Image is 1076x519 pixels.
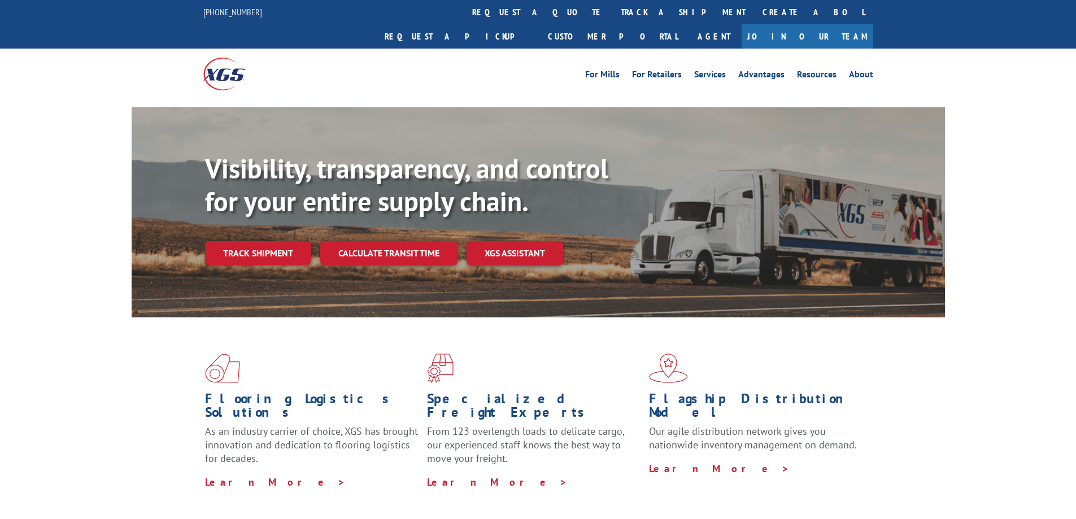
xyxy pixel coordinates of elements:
a: Customer Portal [539,24,686,49]
a: Join Our Team [742,24,873,49]
img: xgs-icon-total-supply-chain-intelligence-red [205,354,240,383]
span: Our agile distribution network gives you nationwide inventory management on demand. [649,425,857,451]
a: Services [694,70,726,82]
a: XGS ASSISTANT [467,241,563,265]
b: Visibility, transparency, and control for your entire supply chain. [205,151,608,219]
h1: Flooring Logistics Solutions [205,392,419,425]
a: Agent [686,24,742,49]
a: For Retailers [632,70,682,82]
a: Resources [797,70,837,82]
a: For Mills [585,70,620,82]
a: Learn More > [205,476,346,489]
a: Request a pickup [376,24,539,49]
p: From 123 overlength loads to delicate cargo, our experienced staff knows the best way to move you... [427,425,641,475]
a: Calculate transit time [320,241,458,265]
span: As an industry carrier of choice, XGS has brought innovation and dedication to flooring logistics... [205,425,418,465]
img: xgs-icon-focused-on-flooring-red [427,354,454,383]
img: xgs-icon-flagship-distribution-model-red [649,354,688,383]
a: About [849,70,873,82]
h1: Specialized Freight Experts [427,392,641,425]
h1: Flagship Distribution Model [649,392,862,425]
a: Learn More > [427,476,568,489]
a: Learn More > [649,462,790,475]
a: Advantages [738,70,785,82]
a: [PHONE_NUMBER] [203,6,262,18]
a: Track shipment [205,241,311,265]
